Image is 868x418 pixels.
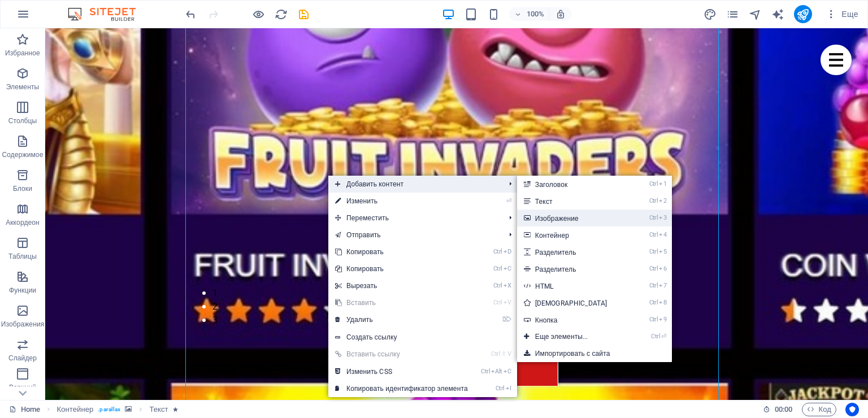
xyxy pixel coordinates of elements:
i: ⏎ [661,333,666,340]
a: Ctrl7HTML [517,277,630,294]
span: Код [807,403,831,416]
a: Ctrl⏎Еще элементы... [517,328,630,345]
button: undo [184,7,197,21]
i: Отменить: Добавить элемент (Ctrl+Z) [184,8,197,21]
i: Ctrl [651,333,660,340]
i: X [504,282,511,289]
p: Элементы [6,82,39,92]
span: Добавить контент [328,176,500,193]
button: text_generator [771,7,785,21]
i: ⇧ [501,350,506,358]
a: Импортировать с сайта [517,345,672,362]
i: 1 [659,180,666,188]
p: Блоки [13,184,32,193]
i: D [504,248,511,255]
a: Создать ссылку [328,329,517,346]
h6: 100% [526,7,544,21]
i: Ctrl [481,368,490,375]
i: AI Writer [771,8,784,21]
i: Ctrl [649,214,658,221]
i: 4 [659,231,666,238]
i: 9 [659,316,666,323]
i: 3 [659,214,666,221]
span: Щелкните, чтобы выбрать. Дважды щелкните, чтобы изменить [57,403,94,416]
i: 6 [659,265,666,272]
i: Дизайн (Ctrl+Alt+Y) [704,8,717,21]
button: design [704,7,717,21]
i: ⌦ [502,316,511,323]
i: Ctrl [649,180,658,188]
a: ⏎Изменить [328,193,475,210]
p: Функции [9,286,36,295]
i: При изменении размера уровень масштабирования подстраивается автоматически в соответствии с выбра... [555,9,566,19]
p: Столбцы [8,116,37,125]
a: ⌦Удалить [328,311,475,328]
a: Ctrl2Текст [517,193,630,210]
h6: Время сеанса [763,403,793,416]
button: 2 [167,271,172,285]
i: Элемент содержит анимацию [173,406,178,412]
span: 00 00 [775,403,792,416]
i: V [504,299,511,306]
i: I [506,385,511,392]
button: navigator [749,7,762,21]
button: Код [802,403,836,416]
span: Переместить [328,210,500,227]
i: Страницы (Ctrl+Alt+S) [726,8,739,21]
i: Ctrl [493,248,502,255]
span: Щелкните, чтобы выбрать. Дважды щелкните, чтобы изменить [149,403,168,416]
p: Содержимое [2,150,44,159]
a: CtrlXВырезать [328,277,475,294]
i: Ctrl [649,248,658,255]
i: 5 [659,248,666,255]
i: Ctrl [649,265,658,272]
a: CtrlVВставить [328,294,475,311]
img: Editor Logo [65,7,150,21]
i: Ctrl [496,385,505,392]
a: CtrlCКопировать [328,260,475,277]
p: Изображения [1,320,45,329]
i: Alt [491,368,502,375]
i: Ctrl [493,265,502,272]
i: Ctrl [649,299,658,306]
i: Этот элемент включает фон [125,406,132,412]
a: Ctrl9Кнопка [517,311,630,328]
button: pages [726,7,740,21]
i: Ctrl [649,231,658,238]
i: Сохранить (Ctrl+S) [297,8,310,21]
span: . parallax [98,403,120,416]
button: Еще [821,5,863,23]
i: Ctrl [649,197,658,204]
i: Опубликовать [796,8,809,21]
i: 2 [659,197,666,204]
i: ⏎ [506,197,511,204]
i: Перезагрузить страницу [275,8,288,21]
i: Навигатор [749,8,762,21]
a: Ctrl1Заголовок [517,176,630,193]
button: reload [274,7,288,21]
a: CtrlAltCИзменить CSS [328,363,475,380]
p: Избранное [5,49,40,58]
i: Ctrl [491,350,500,358]
nav: breadcrumb [57,403,178,416]
i: Ctrl [493,299,502,306]
span: : [783,405,784,413]
i: C [504,265,511,272]
i: 8 [659,299,666,306]
a: Ctrl⇧VВставить ссылку [328,346,475,363]
a: Щелкните для отмены выбора. Дважды щелкните, чтобы открыть Страницы [9,403,40,416]
i: C [504,368,511,375]
button: save [297,7,310,21]
i: Ctrl [493,282,502,289]
button: 100% [509,7,549,21]
i: Ctrl [649,316,658,323]
a: Ctrl8[DEMOGRAPHIC_DATA] [517,294,630,311]
button: publish [794,5,812,23]
a: Ctrl6Разделитель [517,260,630,277]
p: Аккордеон [6,218,40,227]
a: Ctrl5Разделитель [517,243,630,260]
a: Отправить [328,227,500,243]
button: Usercentrics [845,403,859,416]
p: Таблицы [8,252,37,261]
span: Еще [826,8,858,20]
